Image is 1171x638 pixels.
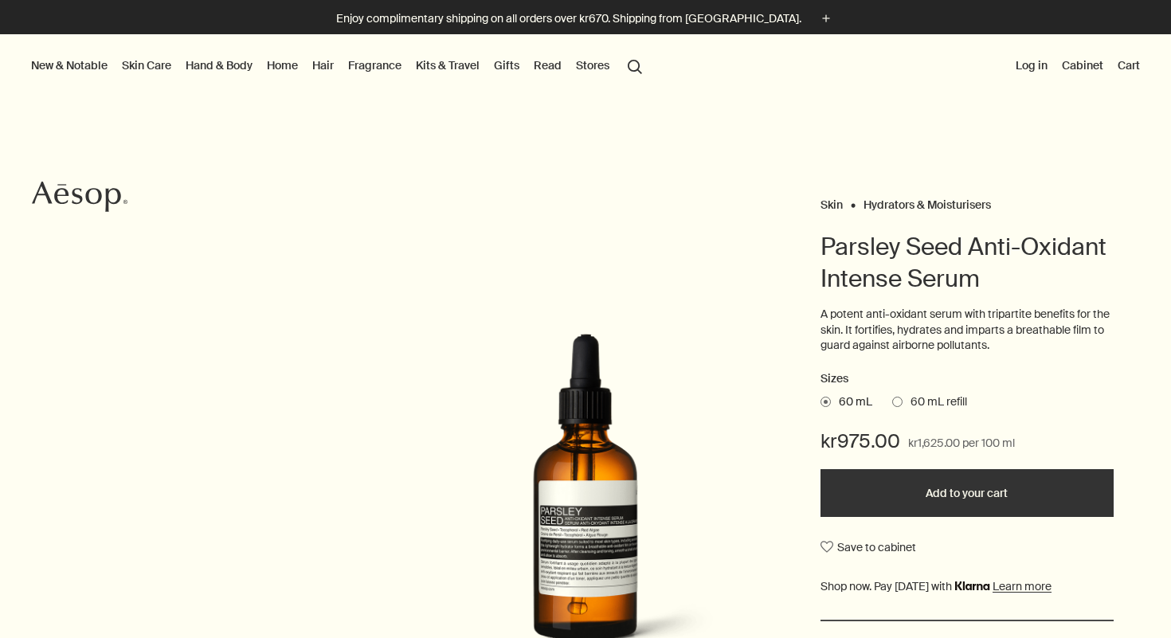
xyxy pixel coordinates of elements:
[336,10,801,27] p: Enjoy complimentary shipping on all orders over kr670. Shipping from [GEOGRAPHIC_DATA].
[820,429,900,454] span: kr975.00
[491,55,523,76] a: Gifts
[864,198,991,205] a: Hydrators & Moisturisers
[1114,55,1143,76] button: Cart
[820,307,1114,354] p: A potent anti-oxidant serum with tripartite benefits for the skin. It fortifies, hydrates and imp...
[903,394,967,410] span: 60 mL refill
[573,55,613,76] button: Stores
[336,10,835,28] button: Enjoy complimentary shipping on all orders over kr670. Shipping from [GEOGRAPHIC_DATA].
[1012,55,1051,76] button: Log in
[820,370,1114,389] h2: Sizes
[820,231,1114,295] h1: Parsley Seed Anti-Oxidant Intense Serum
[345,55,405,76] a: Fragrance
[831,394,872,410] span: 60 mL
[820,533,916,562] button: Save to cabinet
[820,469,1114,517] button: Add to your cart - kr975.00
[32,181,127,213] svg: Aesop
[413,55,483,76] a: Kits & Travel
[1012,34,1143,98] nav: supplementary
[309,55,337,76] a: Hair
[621,50,649,80] button: Open search
[182,55,256,76] a: Hand & Body
[531,55,565,76] a: Read
[1059,55,1106,76] a: Cabinet
[908,434,1015,453] span: kr1,625.00 per 100 ml
[264,55,301,76] a: Home
[28,34,649,98] nav: primary
[28,177,131,221] a: Aesop
[28,55,111,76] button: New & Notable
[820,198,843,205] a: Skin
[119,55,174,76] a: Skin Care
